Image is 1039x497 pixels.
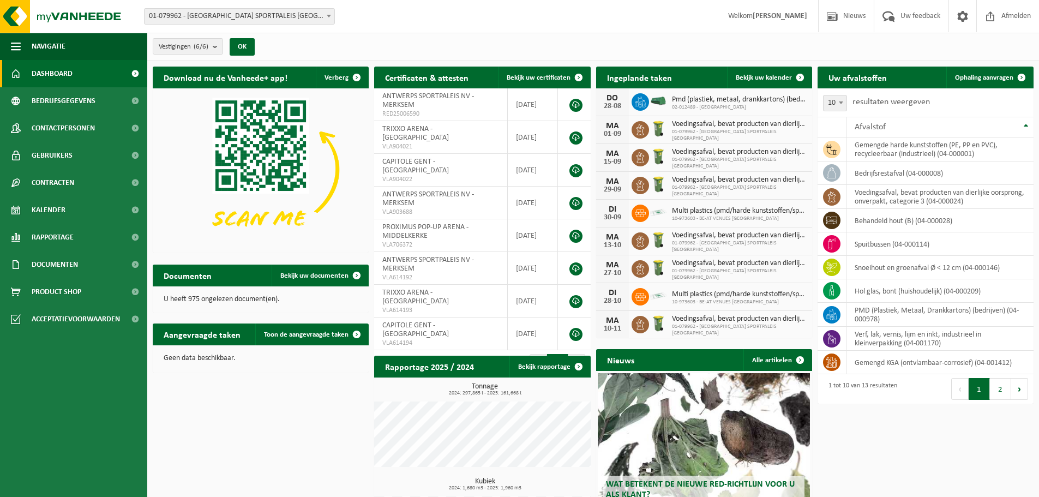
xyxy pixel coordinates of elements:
[153,324,251,345] h2: Aangevraagde taken
[602,205,623,214] div: DI
[951,378,969,400] button: Previous
[255,324,368,345] a: Toon de aangevraagde taken
[736,74,792,81] span: Bekijk uw kalender
[380,486,590,491] span: 2024: 1,680 m3 - 2025: 1,960 m3
[846,185,1034,209] td: voedingsafval, bevat producten van dierlijke oorsprong, onverpakt, categorie 3 (04-000024)
[602,297,623,305] div: 28-10
[672,184,807,197] span: 01-079962 - [GEOGRAPHIC_DATA] SPORTPALEIS [GEOGRAPHIC_DATA]
[672,148,807,157] span: Voedingsafval, bevat producten van dierlijke oorsprong, onverpakt, categorie 3
[649,147,668,166] img: WB-0140-HPE-GN-50
[153,38,223,55] button: Vestigingen(6/6)
[649,314,668,333] img: WB-0140-HPE-GN-50
[818,67,898,88] h2: Uw afvalstoffen
[382,158,449,175] span: CAPITOLE GENT - [GEOGRAPHIC_DATA]
[649,203,668,221] img: LP-SK-00500-LPE-16
[602,261,623,270] div: MA
[164,355,358,362] p: Geen data beschikbaar.
[672,157,807,170] span: 01-079962 - [GEOGRAPHIC_DATA] SPORTPALEIS [GEOGRAPHIC_DATA]
[602,186,623,194] div: 29-09
[672,129,807,142] span: 01-079962 - [GEOGRAPHIC_DATA] SPORTPALEIS [GEOGRAPHIC_DATA]
[32,115,95,142] span: Contactpersonen
[507,74,570,81] span: Bekijk uw certificaten
[846,161,1034,185] td: bedrijfsrestafval (04-000008)
[672,176,807,184] span: Voedingsafval, bevat producten van dierlijke oorsprong, onverpakt, categorie 3
[508,318,558,350] td: [DATE]
[32,278,81,306] span: Product Shop
[382,306,499,315] span: VLA614193
[969,378,990,400] button: 1
[382,273,499,282] span: VLA614192
[846,327,1034,351] td: verf, lak, vernis, lijm en inkt, industrieel in kleinverpakking (04-001170)
[382,339,499,348] span: VLA614194
[1011,378,1028,400] button: Next
[153,265,223,286] h2: Documenten
[508,154,558,187] td: [DATE]
[374,356,485,377] h2: Rapportage 2025 / 2024
[672,104,807,111] span: 02-012489 - [GEOGRAPHIC_DATA]
[596,349,645,370] h2: Nieuws
[753,12,807,20] strong: [PERSON_NAME]
[672,315,807,324] span: Voedingsafval, bevat producten van dierlijke oorsprong, onverpakt, categorie 3
[672,299,807,306] span: 10-973603 - BE-AT VENUES [GEOGRAPHIC_DATA]
[32,306,120,333] span: Acceptatievoorwaarden
[602,242,623,249] div: 13-10
[672,207,807,215] span: Multi plastics (pmd/harde kunststoffen/spanbanden/eps/folie naturel/folie gemeng...
[602,94,623,103] div: DO
[823,377,897,401] div: 1 tot 10 van 13 resultaten
[145,9,334,24] span: 01-079962 - ANTWERPS SPORTPALEIS NV - MERKSEM
[672,240,807,253] span: 01-079962 - [GEOGRAPHIC_DATA] SPORTPALEIS [GEOGRAPHIC_DATA]
[602,214,623,221] div: 30-09
[846,303,1034,327] td: PMD (Plastiek, Metaal, Drankkartons) (bedrijven) (04-000978)
[164,296,358,303] p: U heeft 975 ongelezen document(en).
[374,67,479,88] h2: Certificaten & attesten
[955,74,1013,81] span: Ophaling aanvragen
[380,478,590,491] h3: Kubiek
[508,252,558,285] td: [DATE]
[382,241,499,249] span: VLA706372
[508,187,558,219] td: [DATE]
[743,349,811,371] a: Alle artikelen
[602,149,623,158] div: MA
[672,215,807,222] span: 10-973603 - BE-AT VENUES [GEOGRAPHIC_DATA]
[672,120,807,129] span: Voedingsafval, bevat producten van dierlijke oorsprong, onverpakt, categorie 3
[509,356,590,378] a: Bekijk rapportage
[382,256,474,273] span: ANTWERPS SPORTPALEIS NV - MERKSEM
[382,208,499,217] span: VLA903688
[382,223,469,240] span: PROXIMUS POP-UP ARENA - MIDDELKERKE
[846,232,1034,256] td: spuitbussen (04-000114)
[272,265,368,286] a: Bekijk uw documenten
[824,95,846,111] span: 10
[508,121,558,154] td: [DATE]
[649,259,668,277] img: WB-0140-HPE-GN-50
[602,233,623,242] div: MA
[823,95,847,111] span: 10
[382,142,499,151] span: VLA904021
[32,33,65,60] span: Navigatie
[649,231,668,249] img: WB-0140-HPE-GN-50
[382,110,499,118] span: RED25006590
[602,103,623,110] div: 28-08
[672,324,807,337] span: 01-079962 - [GEOGRAPHIC_DATA] SPORTPALEIS [GEOGRAPHIC_DATA]
[32,87,95,115] span: Bedrijfsgegevens
[946,67,1032,88] a: Ophaling aanvragen
[649,96,668,106] img: HK-XK-22-GN-00
[32,169,74,196] span: Contracten
[846,209,1034,232] td: behandeld hout (B) (04-000028)
[382,92,474,109] span: ANTWERPS SPORTPALEIS NV - MERKSEM
[602,122,623,130] div: MA
[382,321,449,338] span: CAPITOLE GENT - [GEOGRAPHIC_DATA]
[602,270,623,277] div: 27-10
[846,256,1034,279] td: snoeihout en groenafval Ø < 12 cm (04-000146)
[672,95,807,104] span: Pmd (plastiek, metaal, drankkartons) (bedrijven)
[602,289,623,297] div: DI
[325,74,349,81] span: Verberg
[153,88,369,250] img: Download de VHEPlus App
[672,231,807,240] span: Voedingsafval, bevat producten van dierlijke oorsprong, onverpakt, categorie 3
[508,285,558,318] td: [DATE]
[280,272,349,279] span: Bekijk uw documenten
[316,67,368,88] button: Verberg
[727,67,811,88] a: Bekijk uw kalender
[649,286,668,305] img: LP-SK-00500-LPE-16
[153,67,298,88] h2: Download nu de Vanheede+ app!
[649,119,668,138] img: WB-0140-HPE-GN-50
